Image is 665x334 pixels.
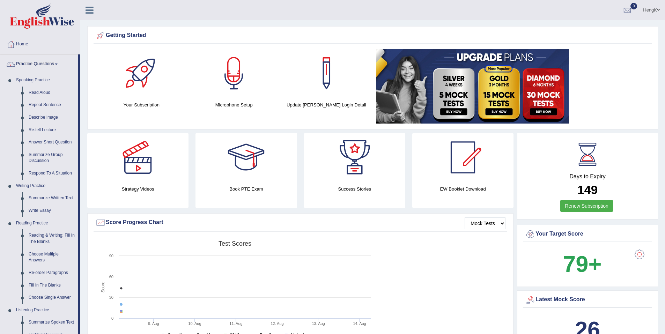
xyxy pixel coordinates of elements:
[25,167,78,180] a: Respond To A Situation
[25,291,78,304] a: Choose Single Answer
[304,185,405,193] h4: Success Stories
[376,49,569,124] img: small5.jpg
[25,124,78,136] a: Re-tell Lecture
[25,192,78,205] a: Summarize Written Text
[229,321,242,326] tspan: 11. Aug
[353,321,366,326] tspan: 14. Aug
[630,3,637,9] span: 0
[271,321,283,326] tspan: 12. Aug
[525,173,650,180] h4: Days to Expiry
[111,316,113,320] text: 0
[563,251,601,277] b: 79+
[525,295,650,305] div: Latest Mock Score
[25,87,78,99] a: Read Aloud
[25,248,78,267] a: Choose Multiple Answers
[109,295,113,299] text: 30
[99,101,184,109] h4: Your Subscription
[13,74,78,87] a: Speaking Practice
[25,316,78,329] a: Summarize Spoken Text
[13,304,78,317] a: Listening Practice
[148,321,159,326] tspan: 9. Aug
[188,321,201,326] tspan: 10. Aug
[191,101,277,109] h4: Microphone Setup
[525,229,650,239] div: Your Target Score
[0,54,78,72] a: Practice Questions
[95,217,505,228] div: Score Progress Chart
[109,275,113,279] text: 60
[195,185,297,193] h4: Book PTE Exam
[109,254,113,258] text: 90
[101,282,105,293] tspan: Score
[312,321,325,326] tspan: 13. Aug
[13,180,78,192] a: Writing Practice
[219,240,251,247] tspan: Test scores
[25,267,78,279] a: Re-order Paragraphs
[25,99,78,111] a: Repeat Sentence
[13,217,78,230] a: Reading Practice
[25,136,78,149] a: Answer Short Question
[87,185,189,193] h4: Strategy Videos
[25,205,78,217] a: Write Essay
[25,229,78,248] a: Reading & Writing: Fill In The Blanks
[95,30,650,41] div: Getting Started
[577,183,598,196] b: 149
[560,200,613,212] a: Renew Subscription
[25,111,78,124] a: Describe Image
[284,101,369,109] h4: Update [PERSON_NAME] Login Detail
[25,149,78,167] a: Summarize Group Discussion
[0,35,80,52] a: Home
[412,185,513,193] h4: EW Booklet Download
[25,279,78,292] a: Fill In The Blanks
